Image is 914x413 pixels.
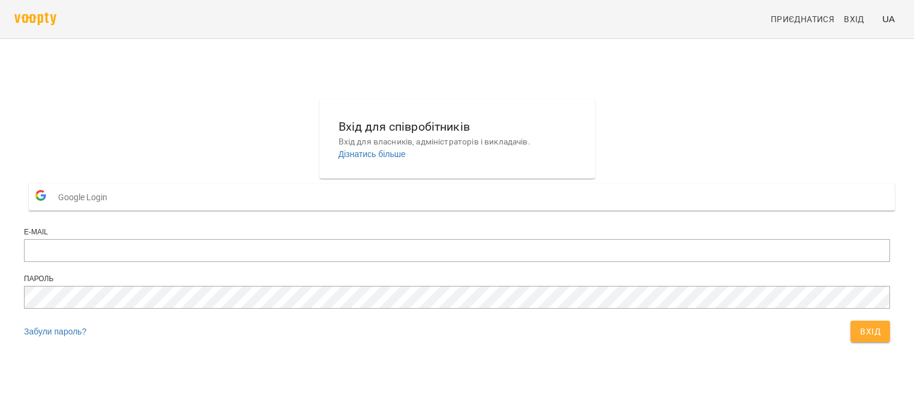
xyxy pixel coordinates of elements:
[24,227,890,237] div: E-mail
[329,108,586,170] button: Вхід для співробітниківВхід для власників, адміністраторів і викладачів.Дізнатись більше
[882,13,895,25] span: UA
[24,327,86,336] a: Забули пароль?
[58,185,113,209] span: Google Login
[877,8,900,30] button: UA
[766,8,839,30] a: Приєднатися
[14,13,56,25] img: voopty.png
[24,274,890,284] div: Пароль
[339,117,576,136] h6: Вхід для співробітників
[29,183,895,210] button: Google Login
[339,149,406,159] a: Дізнатись більше
[839,8,877,30] a: Вхід
[860,324,880,339] span: Вхід
[844,12,864,26] span: Вхід
[771,12,834,26] span: Приєднатися
[850,321,890,342] button: Вхід
[339,136,576,148] p: Вхід для власників, адміністраторів і викладачів.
